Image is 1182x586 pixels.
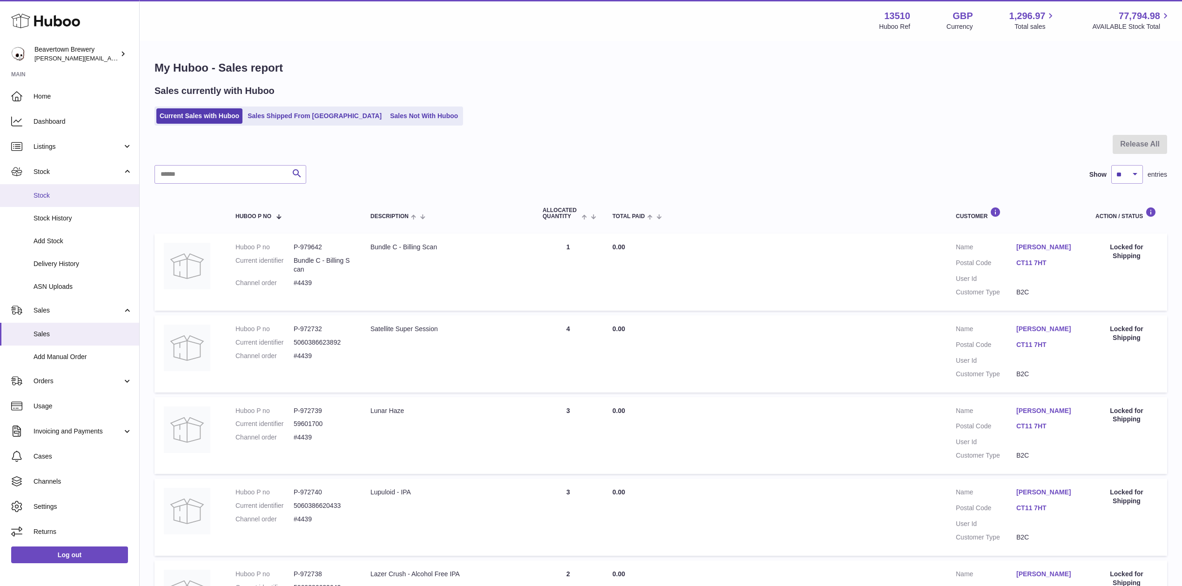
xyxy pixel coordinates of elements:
dt: Channel order [235,279,294,287]
span: 0.00 [612,488,625,496]
div: Lunar Haze [370,406,524,415]
span: 0.00 [612,243,625,251]
div: Huboo Ref [879,22,910,31]
dt: Name [956,488,1016,499]
a: 77,794.98 AVAILABLE Stock Total [1092,10,1171,31]
dt: Customer Type [956,288,1016,297]
a: 1,296.97 Total sales [1009,10,1056,31]
a: CT11 7HT [1016,340,1077,349]
label: Show [1089,170,1107,179]
dt: Customer Type [956,370,1016,379]
a: CT11 7HT [1016,422,1077,431]
div: Lazer Crush - Alcohol Free IPA [370,570,524,579]
dt: Current identifier [235,256,294,274]
dt: User Id [956,519,1016,528]
a: [PERSON_NAME] [1016,570,1077,579]
div: Locked for Shipping [1095,243,1158,260]
div: Locked for Shipping [1095,325,1158,342]
img: no-photo.jpg [164,325,210,371]
dt: Current identifier [235,501,294,510]
dd: #4439 [294,515,352,524]
h1: My Huboo - Sales report [154,60,1167,75]
img: no-photo.jpg [164,406,210,453]
a: Current Sales with Huboo [156,108,242,124]
dt: Huboo P no [235,488,294,497]
dt: Huboo P no [235,325,294,333]
span: Cases [34,452,132,461]
span: Stock [34,167,122,176]
dt: Channel order [235,433,294,442]
span: Sales [34,306,122,315]
span: ASN Uploads [34,282,132,291]
dt: Huboo P no [235,570,294,579]
a: Sales Shipped From [GEOGRAPHIC_DATA] [244,108,385,124]
dd: P-972740 [294,488,352,497]
dd: 5060386620433 [294,501,352,510]
span: Huboo P no [235,213,271,220]
div: Locked for Shipping [1095,488,1158,506]
span: 77,794.98 [1119,10,1160,22]
strong: GBP [953,10,973,22]
span: Add Stock [34,237,132,246]
span: Stock History [34,214,132,223]
div: Action / Status [1095,207,1158,220]
span: 0.00 [612,570,625,578]
span: 0.00 [612,325,625,333]
div: Beavertown Brewery [34,45,118,63]
dt: User Id [956,274,1016,283]
a: CT11 7HT [1016,259,1077,267]
dd: #4439 [294,433,352,442]
dd: P-972739 [294,406,352,415]
dd: Bundle C - Billing Scan [294,256,352,274]
dd: B2C [1016,288,1077,297]
span: 0.00 [612,407,625,414]
dt: Customer Type [956,451,1016,460]
dt: Customer Type [956,533,1016,542]
img: no-photo.jpg [164,243,210,289]
h2: Sales currently with Huboo [154,85,275,97]
dd: P-972738 [294,570,352,579]
div: Bundle C - Billing Scan [370,243,524,252]
img: Matthew.McCormack@beavertownbrewery.co.uk [11,47,25,61]
span: Sales [34,330,132,339]
span: Stock [34,191,132,200]
dt: Postal Code [956,340,1016,352]
div: Locked for Shipping [1095,406,1158,424]
a: [PERSON_NAME] [1016,406,1077,415]
span: Usage [34,402,132,411]
dt: Huboo P no [235,243,294,252]
a: [PERSON_NAME] [1016,243,1077,252]
dd: 5060386623892 [294,338,352,347]
span: ALLOCATED Quantity [543,207,579,220]
dt: User Id [956,356,1016,365]
dd: #4439 [294,352,352,360]
div: Satellite Super Session [370,325,524,333]
span: Add Manual Order [34,353,132,361]
dt: User Id [956,438,1016,446]
td: 1 [533,233,603,311]
span: Listings [34,142,122,151]
a: Log out [11,546,128,563]
dt: Postal Code [956,259,1016,270]
dt: Name [956,570,1016,581]
dd: B2C [1016,533,1077,542]
a: [PERSON_NAME] [1016,488,1077,497]
span: Orders [34,377,122,386]
div: Customer [956,207,1077,220]
span: Dashboard [34,117,132,126]
span: Returns [34,527,132,536]
dt: Postal Code [956,504,1016,515]
div: Currency [947,22,973,31]
dd: 59601700 [294,420,352,428]
dt: Current identifier [235,338,294,347]
dt: Channel order [235,515,294,524]
dt: Channel order [235,352,294,360]
span: Delivery History [34,260,132,268]
td: 3 [533,479,603,556]
dt: Name [956,406,1016,418]
span: Total paid [612,213,645,220]
span: Total sales [1014,22,1056,31]
span: Home [34,92,132,101]
span: Invoicing and Payments [34,427,122,436]
img: no-photo.jpg [164,488,210,534]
